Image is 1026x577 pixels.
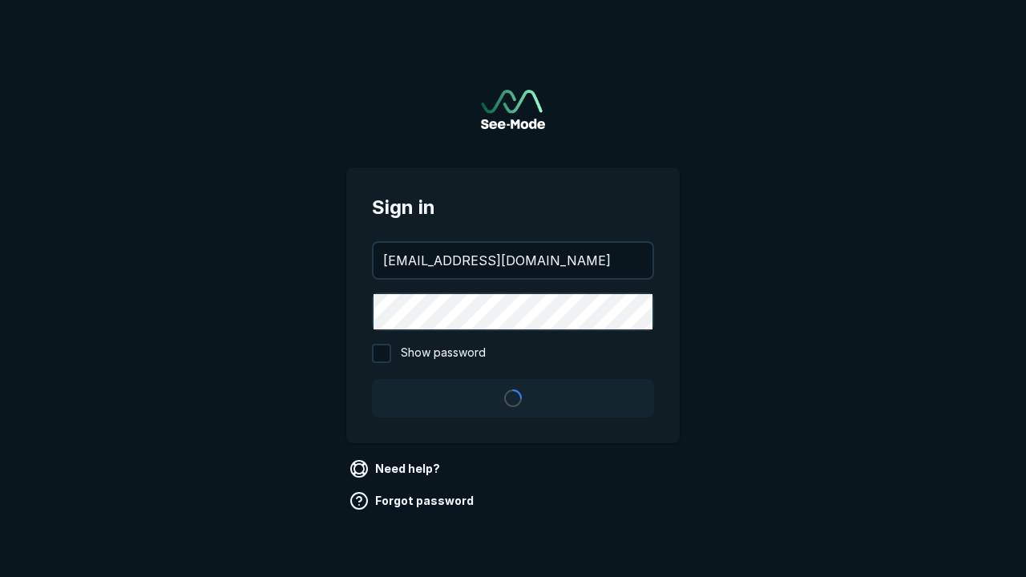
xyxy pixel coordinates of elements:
a: Forgot password [346,488,480,514]
input: your@email.com [374,243,652,278]
a: Need help? [346,456,446,482]
a: Go to sign in [481,90,545,129]
img: See-Mode Logo [481,90,545,129]
span: Sign in [372,193,654,222]
span: Show password [401,344,486,363]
